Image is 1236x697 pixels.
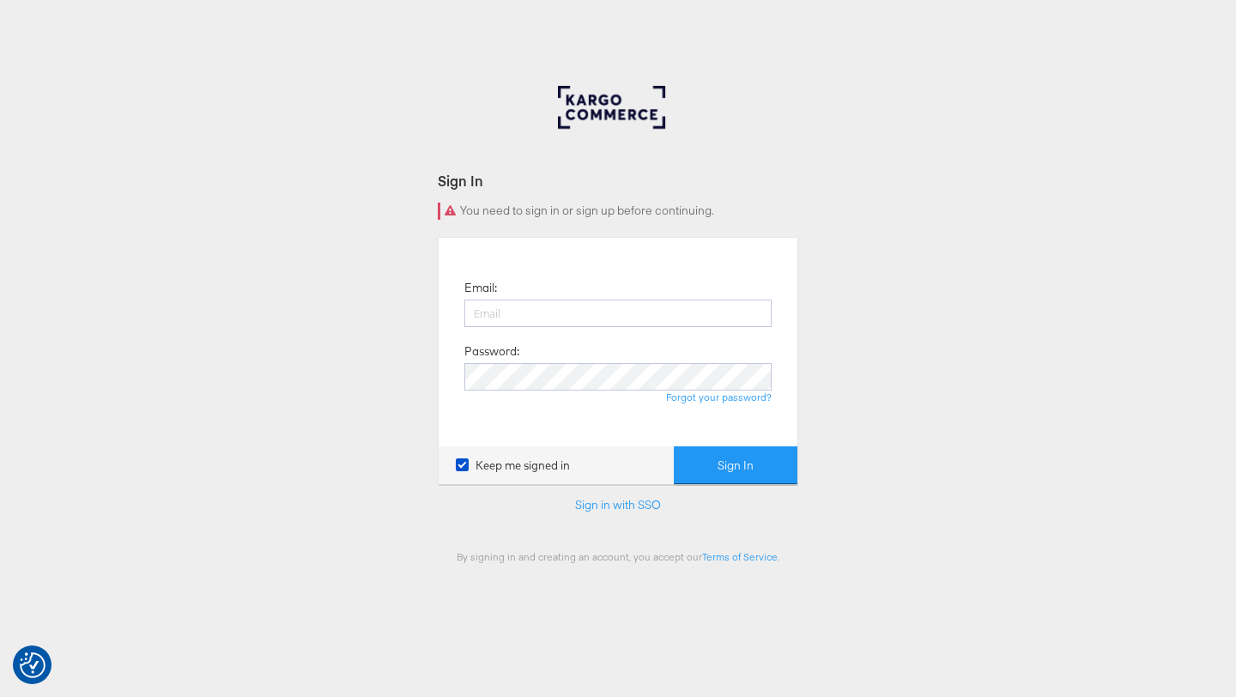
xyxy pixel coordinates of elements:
input: Email [464,300,772,327]
label: Keep me signed in [456,458,570,474]
label: Email: [464,280,497,296]
a: Forgot your password? [666,391,772,403]
div: You need to sign in or sign up before continuing. [438,203,798,220]
label: Password: [464,343,519,360]
button: Consent Preferences [20,652,45,678]
a: Sign in with SSO [575,497,661,512]
button: Sign In [674,446,797,485]
div: Sign In [438,171,798,191]
div: By signing in and creating an account, you accept our . [438,550,798,563]
a: Terms of Service [702,550,778,563]
img: Revisit consent button [20,652,45,678]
